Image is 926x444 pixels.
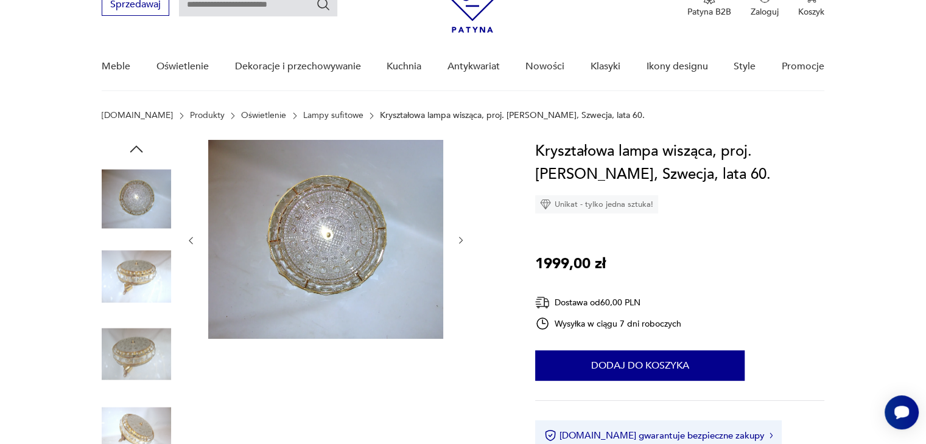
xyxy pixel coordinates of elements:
a: Style [734,43,756,90]
a: Meble [102,43,130,90]
img: Ikona certyfikatu [544,429,556,442]
div: Wysyłka w ciągu 7 dni roboczych [535,316,681,331]
div: Unikat - tylko jedna sztuka! [535,195,658,213]
img: Zdjęcie produktu Kryształowa lampa wisząca, proj. Carl Fagerlund, Szwecja, lata 60. [102,242,171,311]
a: Kuchnia [387,43,421,90]
img: Zdjęcie produktu Kryształowa lampa wisząca, proj. Carl Fagerlund, Szwecja, lata 60. [102,319,171,389]
a: [DOMAIN_NAME] [102,111,173,120]
button: Dodaj do koszyka [535,350,745,381]
img: Ikona diamentu [540,199,551,210]
a: Produkty [190,111,225,120]
img: Ikona dostawy [535,295,550,310]
a: Nowości [525,43,564,90]
a: Dekoracje i przechowywanie [234,43,360,90]
img: Ikona strzałki w prawo [770,432,773,439]
a: Sprzedawaj [102,1,169,10]
a: Klasyki [591,43,620,90]
p: Koszyk [798,6,824,18]
p: 1999,00 zł [535,252,606,276]
h1: Kryształowa lampa wisząca, proj. [PERSON_NAME], Szwecja, lata 60. [535,140,824,186]
p: Kryształowa lampa wisząca, proj. [PERSON_NAME], Szwecja, lata 60. [380,111,645,120]
a: Oświetlenie [241,111,286,120]
p: Zaloguj [751,6,779,18]
img: Zdjęcie produktu Kryształowa lampa wisząca, proj. Carl Fagerlund, Szwecja, lata 60. [102,164,171,234]
p: Patyna B2B [687,6,731,18]
button: [DOMAIN_NAME] gwarantuje bezpieczne zakupy [544,429,773,442]
a: Promocje [782,43,824,90]
a: Antykwariat [447,43,500,90]
a: Ikony designu [646,43,707,90]
div: Dostawa od 60,00 PLN [535,295,681,310]
a: Oświetlenie [156,43,209,90]
img: Zdjęcie produktu Kryształowa lampa wisząca, proj. Carl Fagerlund, Szwecja, lata 60. [208,140,443,339]
iframe: Smartsupp widget button [885,395,919,429]
a: Lampy sufitowe [303,111,363,120]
